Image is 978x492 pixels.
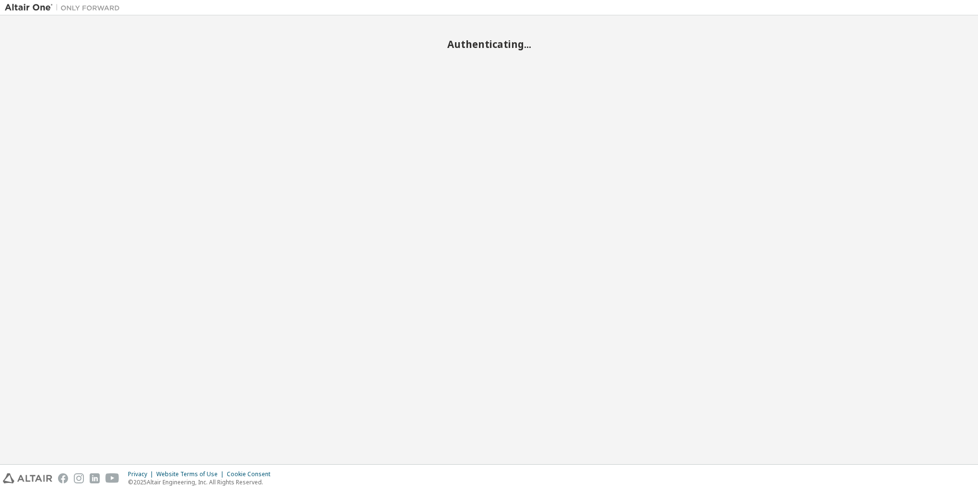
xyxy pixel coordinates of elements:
img: altair_logo.svg [3,473,52,483]
h2: Authenticating... [5,38,973,50]
div: Website Terms of Use [156,470,227,478]
p: © 2025 Altair Engineering, Inc. All Rights Reserved. [128,478,276,486]
img: facebook.svg [58,473,68,483]
img: linkedin.svg [90,473,100,483]
div: Cookie Consent [227,470,276,478]
img: instagram.svg [74,473,84,483]
div: Privacy [128,470,156,478]
img: Altair One [5,3,125,12]
img: youtube.svg [105,473,119,483]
